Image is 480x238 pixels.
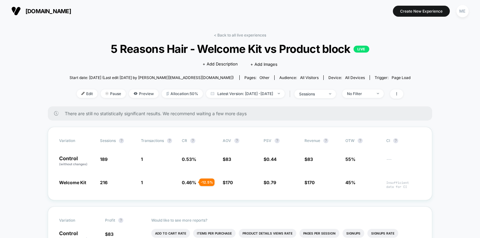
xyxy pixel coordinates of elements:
[11,6,21,16] img: Visually logo
[345,156,355,162] span: 55%
[345,75,365,80] span: all devices
[358,138,363,143] button: ?
[59,180,86,185] span: Welcome Kit
[105,92,109,95] img: end
[300,75,319,80] span: All Visitors
[347,91,372,96] div: No Filter
[182,138,187,143] span: CR
[455,5,471,18] button: ME
[386,181,421,189] span: Insufficient data for CI
[193,229,236,238] li: Items Per Purchase
[182,180,196,185] span: 0.46 %
[304,180,315,185] span: $
[234,138,239,143] button: ?
[77,89,98,98] span: Edit
[223,156,231,162] span: $
[141,138,164,143] span: Transactions
[345,138,380,143] span: OTW
[354,46,369,53] p: LIVE
[299,92,324,96] div: sessions
[9,6,73,16] button: [DOMAIN_NAME]
[226,156,231,162] span: 83
[59,162,87,166] span: (without changes)
[345,180,355,185] span: 45%
[167,138,172,143] button: ?
[386,138,421,143] span: CI
[264,180,276,185] span: $
[250,62,277,67] span: + Add Images
[323,138,328,143] button: ?
[266,180,276,185] span: 0.79
[299,229,339,238] li: Pages Per Session
[223,180,233,185] span: $
[307,180,315,185] span: 170
[244,75,270,80] div: Pages:
[266,156,276,162] span: 0.44
[25,8,71,14] span: [DOMAIN_NAME]
[304,138,320,143] span: Revenue
[264,138,271,143] span: PSV
[264,156,276,162] span: $
[151,218,421,223] p: Would like to see more reports?
[105,218,115,223] span: Profit
[214,33,266,37] a: < Back to all live experiences
[211,92,214,95] img: calendar
[182,156,196,162] span: 0.53 %
[386,157,421,167] span: ---
[162,89,203,98] span: Allocation: 50%
[100,180,108,185] span: 216
[119,138,124,143] button: ?
[81,92,85,95] img: edit
[329,93,331,94] img: end
[65,111,420,116] span: There are still no statistically significant results. We recommend waiting a few more days
[288,89,294,99] span: |
[151,229,190,238] li: Add To Cart Rate
[199,178,215,186] div: - 12.5 %
[105,231,114,237] span: $
[343,229,364,238] li: Signups
[166,92,169,95] img: rebalance
[206,89,285,98] span: Latest Version: [DATE] - [DATE]
[108,231,114,237] span: 83
[190,138,195,143] button: ?
[100,156,108,162] span: 189
[59,218,94,223] span: Variation
[223,138,231,143] span: AOV
[392,75,410,80] span: Page Load
[456,5,469,17] div: ME
[70,75,234,80] span: Start date: [DATE] (Last edit [DATE] by [PERSON_NAME][EMAIL_ADDRESS][DOMAIN_NAME])
[275,138,280,143] button: ?
[141,156,143,162] span: 1
[203,61,238,67] span: + Add Description
[226,180,233,185] span: 170
[367,229,398,238] li: Signups Rate
[278,93,280,94] img: end
[59,156,94,167] p: Control
[239,229,296,238] li: Product Details Views Rate
[323,75,370,80] span: Device:
[87,42,393,55] span: 5 Reasons Hair - Welcome Kit vs Product block
[260,75,270,80] span: other
[307,156,313,162] span: 83
[393,138,398,143] button: ?
[59,138,94,143] span: Variation
[100,138,116,143] span: Sessions
[375,75,410,80] div: Trigger:
[141,180,143,185] span: 1
[393,6,450,17] button: Create New Experience
[279,75,319,80] div: Audience:
[118,218,123,223] button: ?
[129,89,159,98] span: Preview
[377,93,379,94] img: end
[304,156,313,162] span: $
[101,89,126,98] span: Pause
